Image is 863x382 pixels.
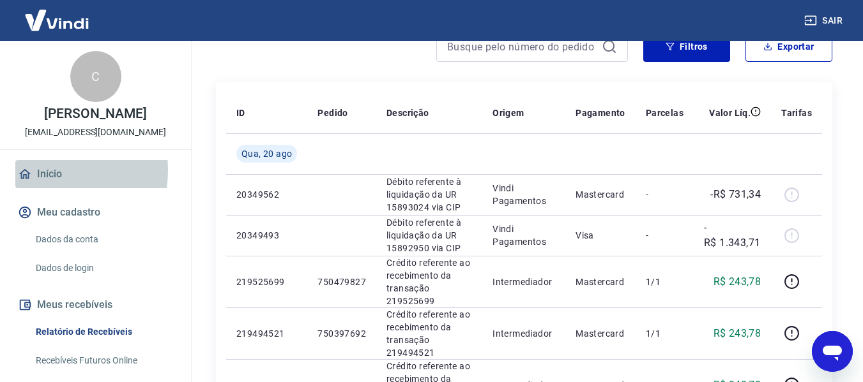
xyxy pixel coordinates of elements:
[576,229,625,242] p: Visa
[236,188,297,201] p: 20349562
[714,274,761,290] p: R$ 243,78
[745,31,832,62] button: Exportar
[241,147,292,160] span: Qua, 20 ago
[802,9,848,33] button: Sair
[25,126,166,139] p: [EMAIL_ADDRESS][DOMAIN_NAME]
[386,216,472,254] p: Débito referente à liquidação da UR 15892950 via CIP
[31,226,176,253] a: Dados da conta
[493,107,524,119] p: Origem
[447,37,597,56] input: Busque pelo número do pedido
[576,327,625,340] p: Mastercard
[386,107,429,119] p: Descrição
[646,229,684,242] p: -
[493,327,555,340] p: Intermediador
[236,327,297,340] p: 219494521
[236,275,297,288] p: 219525699
[704,220,761,251] p: -R$ 1.343,71
[709,107,751,119] p: Valor Líq.
[646,188,684,201] p: -
[493,182,555,207] p: Vindi Pagamentos
[576,107,625,119] p: Pagamento
[317,107,347,119] p: Pedido
[781,107,812,119] p: Tarifas
[317,275,366,288] p: 750479827
[386,175,472,214] p: Débito referente à liquidação da UR 15893024 via CIP
[15,291,176,319] button: Meus recebíveis
[44,107,146,121] p: [PERSON_NAME]
[493,223,555,248] p: Vindi Pagamentos
[576,188,625,201] p: Mastercard
[386,256,472,307] p: Crédito referente ao recebimento da transação 219525699
[31,255,176,281] a: Dados de login
[31,348,176,374] a: Recebíveis Futuros Online
[70,51,121,102] div: C
[15,1,98,40] img: Vindi
[236,107,245,119] p: ID
[646,275,684,288] p: 1/1
[646,107,684,119] p: Parcelas
[710,187,761,202] p: -R$ 731,34
[15,160,176,188] a: Início
[643,31,730,62] button: Filtros
[714,326,761,341] p: R$ 243,78
[386,308,472,359] p: Crédito referente ao recebimento da transação 219494521
[31,319,176,345] a: Relatório de Recebíveis
[493,275,555,288] p: Intermediador
[576,275,625,288] p: Mastercard
[317,327,366,340] p: 750397692
[812,331,853,372] iframe: Botão para abrir a janela de mensagens
[646,327,684,340] p: 1/1
[236,229,297,242] p: 20349493
[15,198,176,226] button: Meu cadastro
